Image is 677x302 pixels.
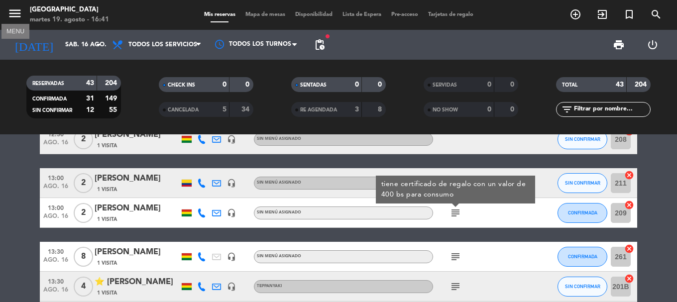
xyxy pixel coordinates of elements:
span: Lista de Espera [338,12,386,17]
button: SIN CONFIRMAR [558,129,607,149]
i: headset_mic [227,208,236,217]
i: arrow_drop_down [93,39,105,51]
strong: 204 [635,81,649,88]
span: SIN CONFIRMAR [32,108,72,113]
strong: 0 [245,81,251,88]
strong: 0 [355,81,359,88]
span: ago. 16 [43,213,68,224]
strong: 43 [616,81,624,88]
i: subject [450,251,461,263]
span: 4 [74,277,93,297]
i: menu [7,6,22,21]
span: SIN CONFIRMAR [565,180,600,186]
span: 13:00 [43,201,68,213]
span: SENTADAS [300,83,327,88]
i: [DATE] [7,34,60,56]
i: cancel [624,200,634,210]
strong: 31 [86,95,94,102]
span: 1 Visita [97,186,117,194]
span: CONFIRMADA [568,210,597,215]
div: ⭐ [PERSON_NAME] [95,276,179,289]
span: Sin menú asignado [257,254,301,258]
i: add_circle_outline [569,8,581,20]
span: Disponibilidad [290,12,338,17]
span: 1 Visita [97,259,117,267]
span: 8 [74,247,93,267]
span: SIN CONFIRMAR [565,136,600,142]
i: subject [450,207,461,219]
span: fiber_manual_record [325,33,331,39]
i: cancel [624,274,634,284]
span: SIN CONFIRMAR [565,284,600,289]
div: tiene certificado de regalo con un valor de 400 bs para consumo [381,179,530,200]
span: ago. 16 [43,287,68,298]
strong: 8 [378,106,384,113]
span: 1 Visita [97,289,117,297]
span: ago. 16 [43,257,68,268]
span: ago. 16 [43,139,68,151]
div: [PERSON_NAME] [95,202,179,215]
span: Mapa de mesas [240,12,290,17]
span: 1 Visita [97,142,117,150]
span: CONFIRMADA [568,254,597,259]
i: headset_mic [227,252,236,261]
strong: 3 [355,106,359,113]
div: [PERSON_NAME] [95,246,179,259]
div: martes 19. agosto - 16:41 [30,15,109,25]
span: 2 [74,203,93,223]
strong: 0 [223,81,226,88]
span: NO SHOW [433,107,458,112]
strong: 43 [86,80,94,87]
div: LOG OUT [636,30,670,60]
span: Sin menú asignado [257,181,301,185]
span: 2 [74,129,93,149]
i: headset_mic [227,282,236,291]
button: menu [7,6,22,24]
button: SIN CONFIRMAR [558,277,607,297]
strong: 12 [86,106,94,113]
strong: 0 [487,81,491,88]
strong: 34 [241,106,251,113]
strong: 0 [378,81,384,88]
span: pending_actions [314,39,326,51]
div: [PERSON_NAME] [95,128,179,141]
i: search [650,8,662,20]
i: filter_list [561,103,573,115]
strong: 149 [105,95,119,102]
button: SIN CONFIRMAR [558,173,607,193]
span: Sin menú asignado [257,210,301,214]
span: Mis reservas [199,12,240,17]
span: 2 [74,173,93,193]
input: Filtrar por nombre... [573,104,650,115]
span: CANCELADA [168,107,199,112]
button: CONFIRMADA [558,203,607,223]
span: RE AGENDADA [300,107,337,112]
span: Teppanyaki [257,284,282,288]
div: [PERSON_NAME] [95,172,179,185]
strong: 0 [510,81,516,88]
span: RESERVADAS [32,81,64,86]
strong: 0 [510,106,516,113]
i: exit_to_app [596,8,608,20]
span: SERVIDAS [433,83,457,88]
div: [GEOGRAPHIC_DATA] [30,5,109,15]
span: 13:30 [43,275,68,287]
span: 13:30 [43,245,68,257]
i: headset_mic [227,135,236,144]
span: Sin menú asignado [257,137,301,141]
span: TOTAL [562,83,577,88]
i: cancel [624,244,634,254]
i: headset_mic [227,179,236,188]
span: ago. 16 [43,183,68,195]
span: CONFIRMADA [32,97,67,101]
i: power_settings_new [647,39,659,51]
strong: 0 [487,106,491,113]
i: turned_in_not [623,8,635,20]
i: subject [450,281,461,293]
strong: 204 [105,80,119,87]
button: CONFIRMADA [558,247,607,267]
span: CHECK INS [168,83,195,88]
strong: 5 [223,106,226,113]
span: print [613,39,625,51]
span: 1 Visita [97,215,117,223]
